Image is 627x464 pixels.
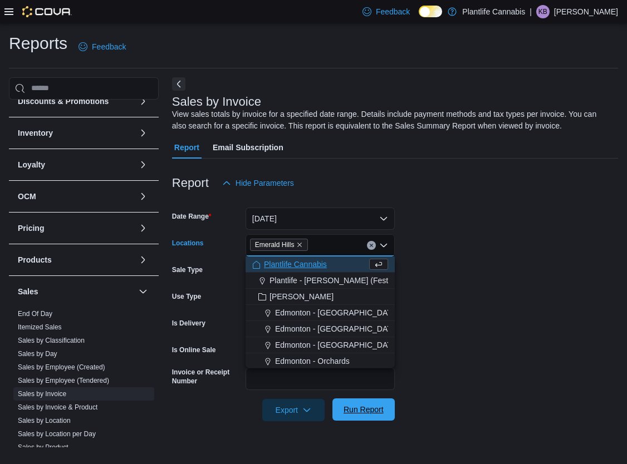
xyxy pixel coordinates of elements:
[18,349,57,358] span: Sales by Day
[18,191,36,202] h3: OCM
[275,356,350,367] span: Edmonton - Orchards
[172,319,205,328] label: Is Delivery
[538,5,547,18] span: KB
[530,5,532,18] p: |
[18,337,85,344] a: Sales by Classification
[172,77,185,91] button: Next
[18,416,71,425] span: Sales by Location
[172,368,241,386] label: Invoice or Receipt Number
[136,221,150,235] button: Pricing
[554,5,618,18] p: [PERSON_NAME]
[136,190,150,203] button: OCM
[246,273,395,289] button: Plantlife - [PERSON_NAME] (Festival)
[18,286,134,297] button: Sales
[218,172,298,194] button: Hide Parameters
[246,208,395,230] button: [DATE]
[332,398,395,421] button: Run Report
[172,95,261,108] h3: Sales by Invoice
[18,403,97,411] a: Sales by Invoice & Product
[18,159,134,170] button: Loyalty
[262,399,325,421] button: Export
[246,289,395,305] button: [PERSON_NAME]
[136,126,150,140] button: Inventory
[18,443,68,451] a: Sales by Product
[269,399,318,421] span: Export
[18,127,134,139] button: Inventory
[536,5,550,18] div: Kyleigh Brady
[246,353,395,369] button: Edmonton - Orchards
[18,96,109,107] h3: Discounts & Promotions
[255,239,295,250] span: Emerald Hills
[367,241,376,250] button: Clear input
[275,339,399,351] span: Edmonton - [GEOGRAPHIC_DATA]
[344,404,384,415] span: Run Report
[18,417,71,424] a: Sales by Location
[18,309,52,318] span: End Of Day
[172,176,209,190] h3: Report
[172,292,201,301] label: Use Type
[136,253,150,266] button: Products
[18,350,57,358] a: Sales by Day
[18,159,45,170] h3: Loyalty
[246,337,395,353] button: Edmonton - [GEOGRAPHIC_DATA]
[379,241,388,250] button: Close list of options
[18,191,134,202] button: OCM
[18,390,66,398] a: Sales by Invoice
[92,41,126,52] span: Feedback
[18,310,52,318] a: End Of Day
[22,6,72,17] img: Cova
[18,96,134,107] button: Discounts & Promotions
[136,285,150,298] button: Sales
[419,6,442,17] input: Dark Mode
[275,307,399,318] span: Edmonton - [GEOGRAPHIC_DATA]
[136,95,150,108] button: Discounts & Promotions
[174,136,199,159] span: Report
[18,254,52,265] h3: Products
[296,241,303,248] button: Remove Emerald Hills from selection in this group
[172,108,613,132] div: View sales totals by invoice for a specified date range. Details include payment methods and tax ...
[18,127,53,139] h3: Inventory
[18,223,134,234] button: Pricing
[172,239,204,248] label: Locations
[136,158,150,171] button: Loyalty
[18,254,134,265] button: Products
[18,430,96,438] a: Sales by Location per Day
[462,5,525,18] p: Plantlife Cannabis
[213,136,283,159] span: Email Subscription
[9,32,67,55] h1: Reports
[246,256,395,273] button: Plantlife Cannabis
[270,275,403,286] span: Plantlife - [PERSON_NAME] (Festival)
[246,305,395,321] button: Edmonton - [GEOGRAPHIC_DATA]
[18,223,44,234] h3: Pricing
[74,36,130,58] a: Feedback
[18,323,62,331] a: Itemized Sales
[18,443,68,452] span: Sales by Product
[419,17,419,18] span: Dark Mode
[18,403,97,412] span: Sales by Invoice & Product
[18,376,109,385] span: Sales by Employee (Tendered)
[376,6,410,17] span: Feedback
[18,377,109,384] a: Sales by Employee (Tendered)
[18,286,38,297] h3: Sales
[18,336,85,345] span: Sales by Classification
[236,177,294,189] span: Hide Parameters
[275,323,399,334] span: Edmonton - [GEOGRAPHIC_DATA]
[264,259,327,270] span: Plantlife Cannabis
[246,321,395,337] button: Edmonton - [GEOGRAPHIC_DATA]
[358,1,414,23] a: Feedback
[172,265,203,274] label: Sale Type
[18,363,105,372] span: Sales by Employee (Created)
[172,345,216,354] label: Is Online Sale
[250,239,308,251] span: Emerald Hills
[18,363,105,371] a: Sales by Employee (Created)
[172,212,212,221] label: Date Range
[270,291,334,302] span: [PERSON_NAME]
[18,323,62,332] span: Itemized Sales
